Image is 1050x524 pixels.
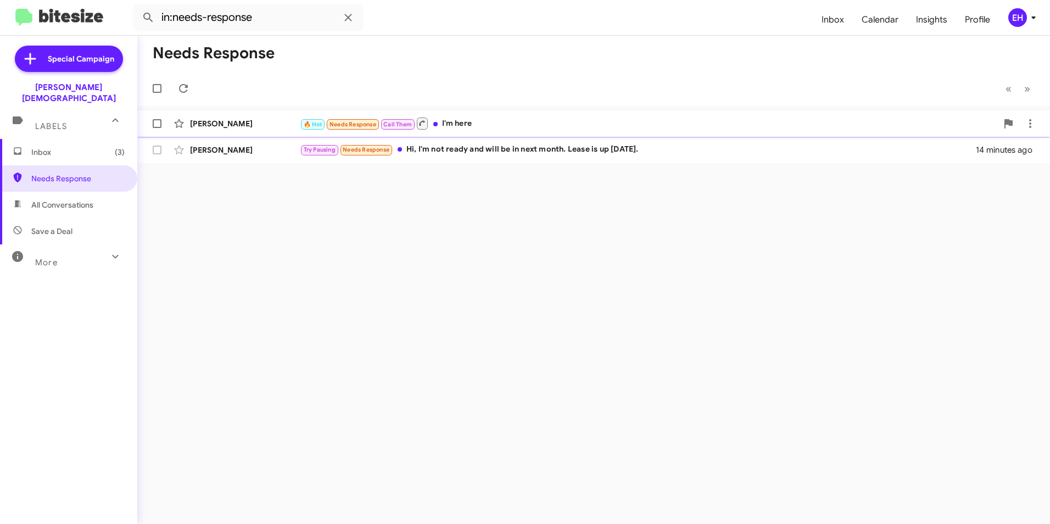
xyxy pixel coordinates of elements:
[343,146,389,153] span: Needs Response
[304,146,336,153] span: Try Pausing
[999,8,1038,27] button: EH
[1008,8,1027,27] div: EH
[190,144,300,155] div: [PERSON_NAME]
[304,121,322,128] span: 🔥 Hot
[190,118,300,129] div: [PERSON_NAME]
[383,121,412,128] span: Call Them
[300,143,976,156] div: Hi, I'm not ready and will be in next month. Lease is up [DATE].
[35,258,58,267] span: More
[31,226,72,237] span: Save a Deal
[976,144,1041,155] div: 14 minutes ago
[133,4,364,31] input: Search
[853,4,907,36] a: Calendar
[31,199,93,210] span: All Conversations
[1024,82,1030,96] span: »
[1018,77,1037,100] button: Next
[31,147,125,158] span: Inbox
[31,173,125,184] span: Needs Response
[329,121,376,128] span: Needs Response
[999,77,1018,100] button: Previous
[1006,82,1012,96] span: «
[300,116,997,130] div: I'm here
[35,121,67,131] span: Labels
[153,44,275,62] h1: Needs Response
[48,53,114,64] span: Special Campaign
[15,46,123,72] a: Special Campaign
[813,4,853,36] a: Inbox
[115,147,125,158] span: (3)
[999,77,1037,100] nav: Page navigation example
[956,4,999,36] a: Profile
[907,4,956,36] a: Insights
